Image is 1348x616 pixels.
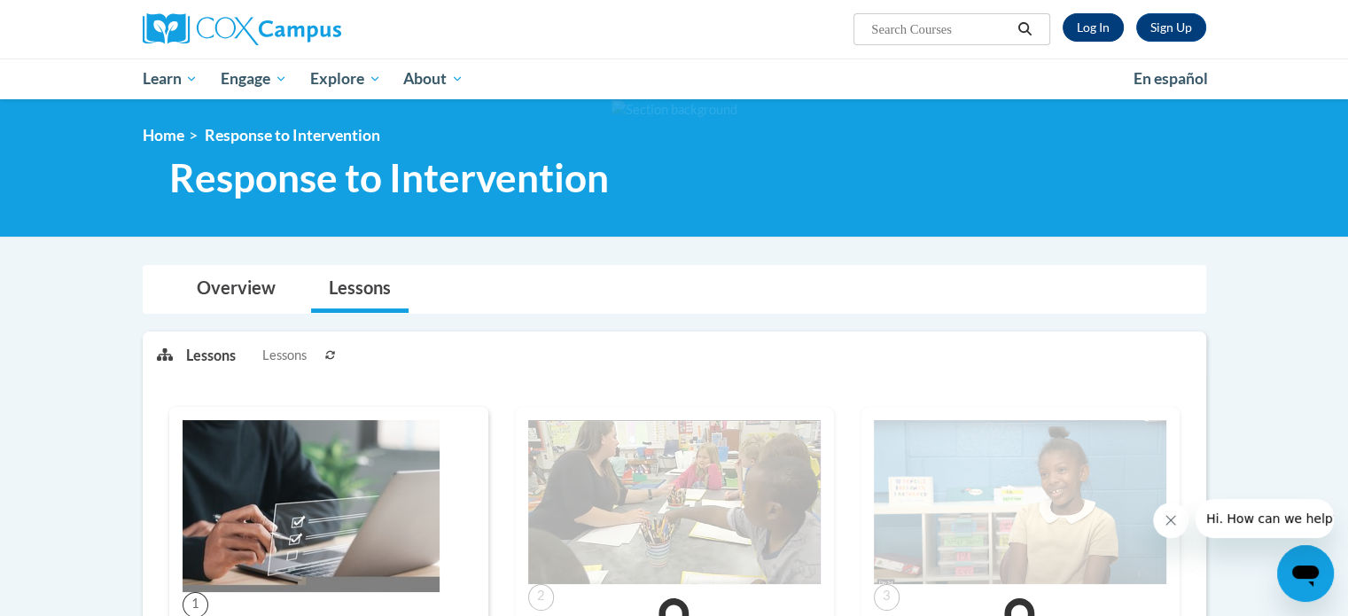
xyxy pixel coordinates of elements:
[299,58,393,99] a: Explore
[1122,60,1219,97] a: En español
[528,584,554,610] span: 2
[262,346,307,365] span: Lessons
[528,420,821,585] img: Course Image
[143,126,184,144] a: Home
[612,100,737,120] img: Section background
[1277,545,1334,602] iframe: Button to launch messaging window
[310,68,381,90] span: Explore
[131,58,210,99] a: Learn
[874,420,1166,585] img: Course Image
[143,13,479,45] a: Cox Campus
[1011,19,1038,40] button: Search
[183,420,440,592] img: Course Image
[209,58,299,99] a: Engage
[311,266,409,313] a: Lessons
[874,584,900,610] span: 3
[1196,499,1334,538] iframe: Message from company
[1136,13,1206,42] a: Register
[869,19,1011,40] input: Search Courses
[403,68,464,90] span: About
[1153,503,1188,538] iframe: Close message
[1134,69,1208,88] span: En español
[142,68,198,90] span: Learn
[169,154,609,201] span: Response to Intervention
[221,68,287,90] span: Engage
[1063,13,1124,42] a: Log In
[392,58,475,99] a: About
[179,266,293,313] a: Overview
[186,346,236,365] p: Lessons
[205,126,380,144] span: Response to Intervention
[143,13,341,45] img: Cox Campus
[11,12,144,27] span: Hi. How can we help?
[116,58,1233,99] div: Main menu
